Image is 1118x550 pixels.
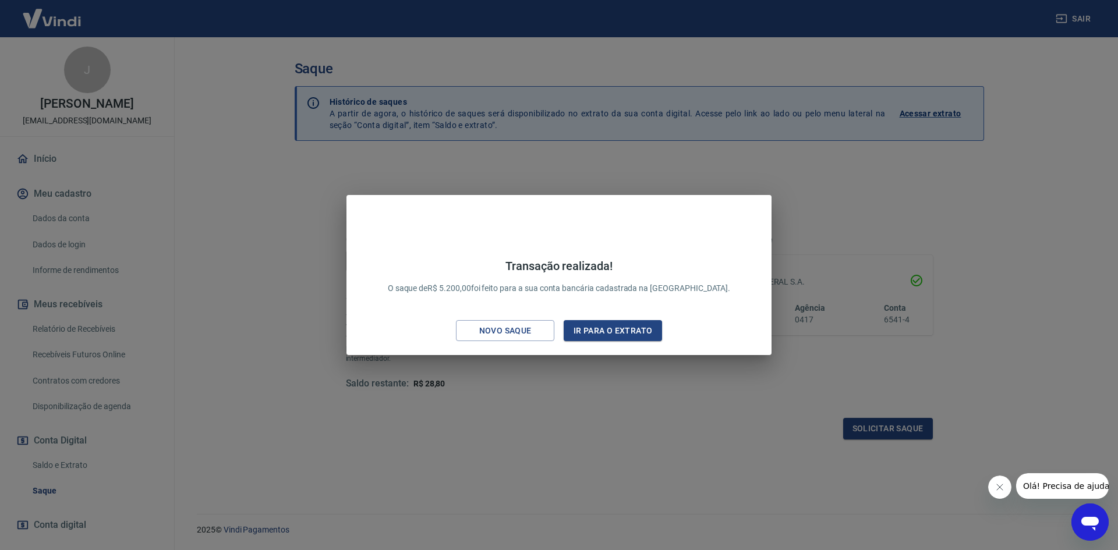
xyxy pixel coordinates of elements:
[1016,473,1109,499] iframe: Mensagem da empresa
[7,8,98,17] span: Olá! Precisa de ajuda?
[988,476,1011,499] iframe: Fechar mensagem
[465,324,546,338] div: Novo saque
[1071,503,1109,541] iframe: Botão para abrir a janela de mensagens
[388,259,731,294] p: O saque de R$ 5.200,00 foi feito para a sua conta bancária cadastrada na [GEOGRAPHIC_DATA].
[388,259,731,273] h4: Transação realizada!
[456,320,554,342] button: Novo saque
[564,320,662,342] button: Ir para o extrato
